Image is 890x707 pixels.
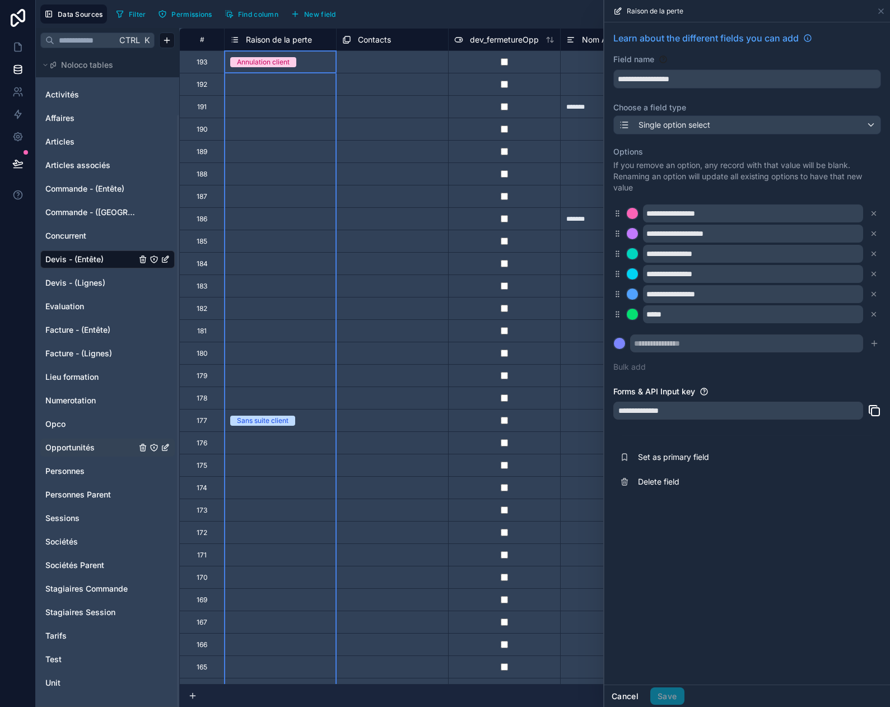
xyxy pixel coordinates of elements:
span: Affaires [45,113,74,124]
span: Noloco tables [61,59,113,71]
div: 176 [197,439,207,448]
span: Devis - (Entête) [45,254,104,265]
div: Sans suite client [237,416,288,426]
span: Stagiaires Session [45,607,115,618]
div: Devis - (Lignes) [40,274,175,292]
div: 177 [197,416,207,425]
div: Stagiaires Commande [40,580,175,598]
div: Concurrent [40,227,175,245]
div: Evaluation [40,297,175,315]
a: Articles associés [45,160,136,171]
span: Single option select [639,119,710,131]
label: Choose a field type [613,102,881,113]
div: Sessions [40,509,175,527]
span: K [143,36,151,44]
span: Numerotation [45,395,96,406]
div: Personnes [40,462,175,480]
div: Facture - (Entête) [40,321,175,339]
button: Single option select [613,115,881,134]
button: Set as primary field [613,445,881,469]
span: Facture - (Entête) [45,324,110,336]
div: 175 [197,461,207,470]
div: 185 [197,237,207,246]
label: Field name [613,54,654,65]
a: Sociétés [45,536,136,547]
div: Commande - (Entête) [40,180,175,198]
div: 170 [197,573,208,582]
a: Concurrent [45,230,136,241]
span: Data Sources [58,10,103,18]
div: Sociétés [40,533,175,551]
span: Facture - (Lignes) [45,348,112,359]
span: Lieu formation [45,371,99,383]
a: Stagiaires Session [45,607,136,618]
span: Sessions [45,513,80,524]
div: 173 [197,506,207,515]
span: Tarifs [45,630,67,641]
span: Learn about the different fields you can add [613,31,799,45]
span: Unit [45,677,60,689]
div: Devis - (Entête) [40,250,175,268]
label: Options [613,146,881,157]
span: Nom Autre Lieu [582,34,639,45]
span: Evaluation [45,301,84,312]
button: Delete field [613,469,881,494]
a: Activités [45,89,136,100]
a: Test [45,654,136,665]
div: 188 [197,170,207,179]
a: Sociétés Parent [45,560,136,571]
button: Noloco tables [40,57,168,73]
a: Tarifs [45,630,136,641]
span: Delete field [638,476,799,487]
a: Permissions [154,6,220,22]
span: Devis - (Lignes) [45,277,105,289]
span: Sociétés Parent [45,560,104,571]
div: 172 [197,528,207,537]
span: dev_fermetureOpp [470,34,539,45]
div: 184 [197,259,208,268]
span: Concurrent [45,230,86,241]
a: Stagiaires Commande [45,583,136,594]
div: 181 [197,327,207,336]
span: Find column [238,10,278,18]
span: Stagiaires Commande [45,583,128,594]
div: 165 [197,663,207,672]
span: Raison de la perte [627,7,683,16]
button: Filter [111,6,150,22]
button: Permissions [154,6,216,22]
div: Unit [40,674,175,692]
a: Affaires [45,113,136,124]
div: 186 [197,215,207,224]
div: Lieu formation [40,368,175,386]
span: Raison de la perte [246,34,312,45]
a: Commande - (Entête) [45,183,136,194]
a: Devis - (Entête) [45,254,136,265]
a: Lieu formation [45,371,136,383]
a: Facture - (Lignes) [45,348,136,359]
button: Data Sources [40,4,107,24]
div: Opportunités [40,439,175,457]
div: Annulation client [237,57,290,67]
span: Test [45,654,62,665]
div: Articles [40,133,175,151]
span: Articles [45,136,74,147]
div: Commande - (Lignes) [40,203,175,221]
a: Personnes Parent [45,489,136,500]
div: 167 [197,618,207,627]
a: Devis - (Lignes) [45,277,136,289]
div: Opco [40,415,175,433]
a: Learn about the different fields you can add [613,31,812,45]
button: New field [287,6,340,22]
a: Numerotation [45,395,136,406]
a: Commande - ([GEOGRAPHIC_DATA]) [45,207,136,218]
div: 193 [197,58,207,67]
a: Unit [45,677,136,689]
span: Activités [45,89,79,100]
span: Opco [45,418,66,430]
span: Ctrl [118,33,141,47]
span: Opportunités [45,442,95,453]
span: Personnes [45,466,85,477]
div: Numerotation [40,392,175,410]
div: 182 [197,304,207,313]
